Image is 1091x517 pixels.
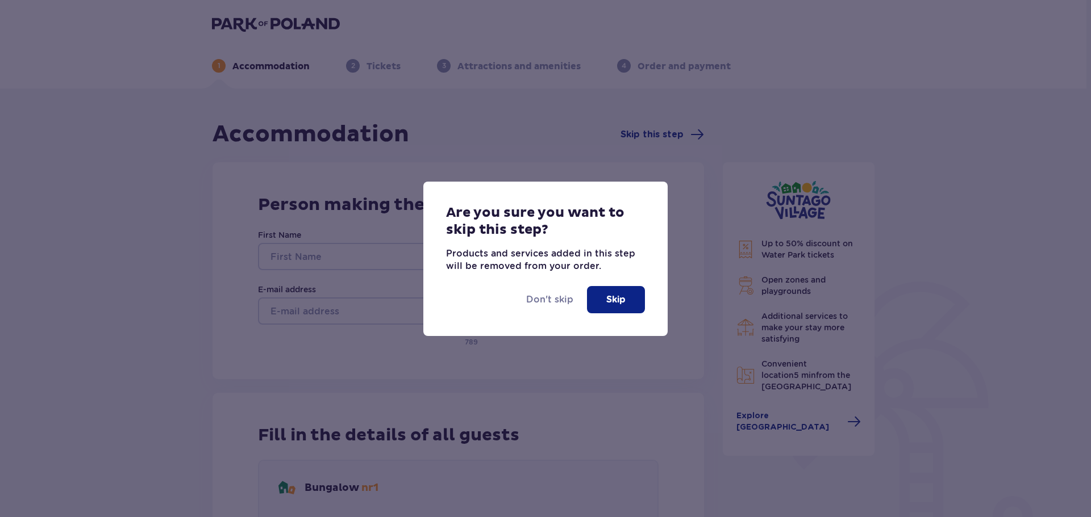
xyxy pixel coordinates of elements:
p: Are you sure you want to skip this step? [446,204,645,238]
p: Skip [606,293,626,306]
a: Don't skip [526,293,573,306]
p: Products and services added in this step will be removed from your order. [446,247,645,272]
button: Skip [587,286,645,313]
